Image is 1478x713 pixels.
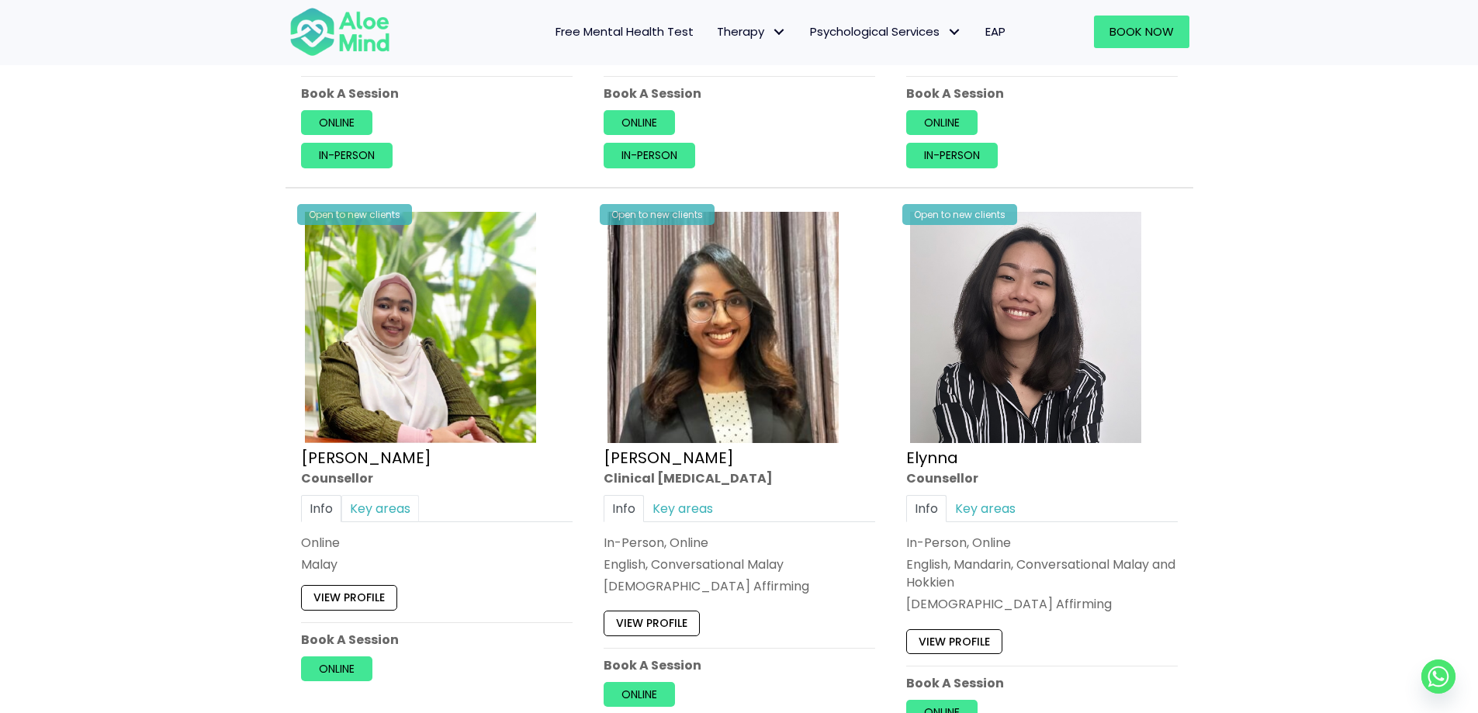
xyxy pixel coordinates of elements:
a: Info [301,495,341,522]
p: English, Mandarin, Conversational Malay and Hokkien [906,556,1178,591]
p: Malay [301,556,573,573]
a: Book Now [1094,16,1189,48]
p: Book A Session [301,631,573,649]
a: TherapyTherapy: submenu [705,16,798,48]
a: Elynna [906,447,958,469]
span: Psychological Services: submenu [943,21,966,43]
a: Online [906,110,978,135]
a: Online [604,110,675,135]
span: Therapy: submenu [768,21,791,43]
a: View profile [604,611,700,636]
a: Online [301,656,372,681]
p: Book A Session [906,85,1178,102]
a: In-person [906,143,998,168]
div: Clinical [MEDICAL_DATA] [604,469,875,487]
a: In-person [604,143,695,168]
a: Psychological ServicesPsychological Services: submenu [798,16,974,48]
span: EAP [985,23,1006,40]
div: Online [301,534,573,552]
p: English, Conversational Malay [604,556,875,573]
div: In-Person, Online [604,534,875,552]
a: [PERSON_NAME] [301,447,431,469]
div: Open to new clients [600,204,715,225]
div: Counsellor [906,469,1178,487]
a: Key areas [341,495,419,522]
img: Shaheda Counsellor [305,212,536,443]
a: Online [301,110,372,135]
div: [DEMOGRAPHIC_DATA] Affirming [906,596,1178,614]
a: Info [604,495,644,522]
a: Key areas [644,495,722,522]
p: Book A Session [604,656,875,674]
a: [PERSON_NAME] [604,447,734,469]
a: Online [604,682,675,707]
p: Book A Session [604,85,875,102]
div: Open to new clients [297,204,412,225]
span: Book Now [1109,23,1174,40]
span: Therapy [717,23,787,40]
p: Book A Session [906,674,1178,692]
a: In-person [301,143,393,168]
a: Key areas [947,495,1024,522]
a: Free Mental Health Test [544,16,705,48]
img: Aloe mind Logo [289,6,390,57]
div: In-Person, Online [906,534,1178,552]
p: Book A Session [301,85,573,102]
a: EAP [974,16,1017,48]
span: Free Mental Health Test [556,23,694,40]
span: Psychological Services [810,23,962,40]
a: Whatsapp [1421,659,1456,694]
img: croped-Anita_Profile-photo-300×300 [607,212,839,443]
div: Counsellor [301,469,573,487]
a: View profile [906,629,1002,654]
a: Info [906,495,947,522]
div: [DEMOGRAPHIC_DATA] Affirming [604,578,875,596]
div: Open to new clients [902,204,1017,225]
a: View profile [301,586,397,611]
img: Elynna Counsellor [910,212,1141,443]
nav: Menu [410,16,1017,48]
